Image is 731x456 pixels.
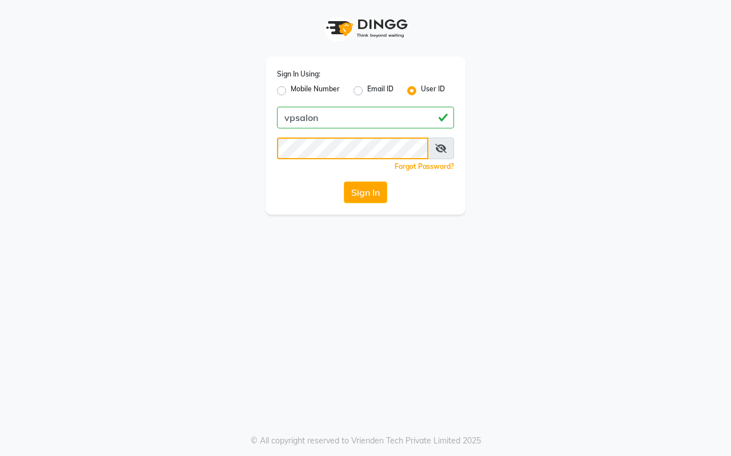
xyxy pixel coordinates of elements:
[291,84,340,98] label: Mobile Number
[395,162,454,171] a: Forgot Password?
[277,107,454,128] input: Username
[421,84,445,98] label: User ID
[344,181,387,203] button: Sign In
[320,11,411,45] img: logo1.svg
[367,84,393,98] label: Email ID
[277,138,428,159] input: Username
[277,69,320,79] label: Sign In Using:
